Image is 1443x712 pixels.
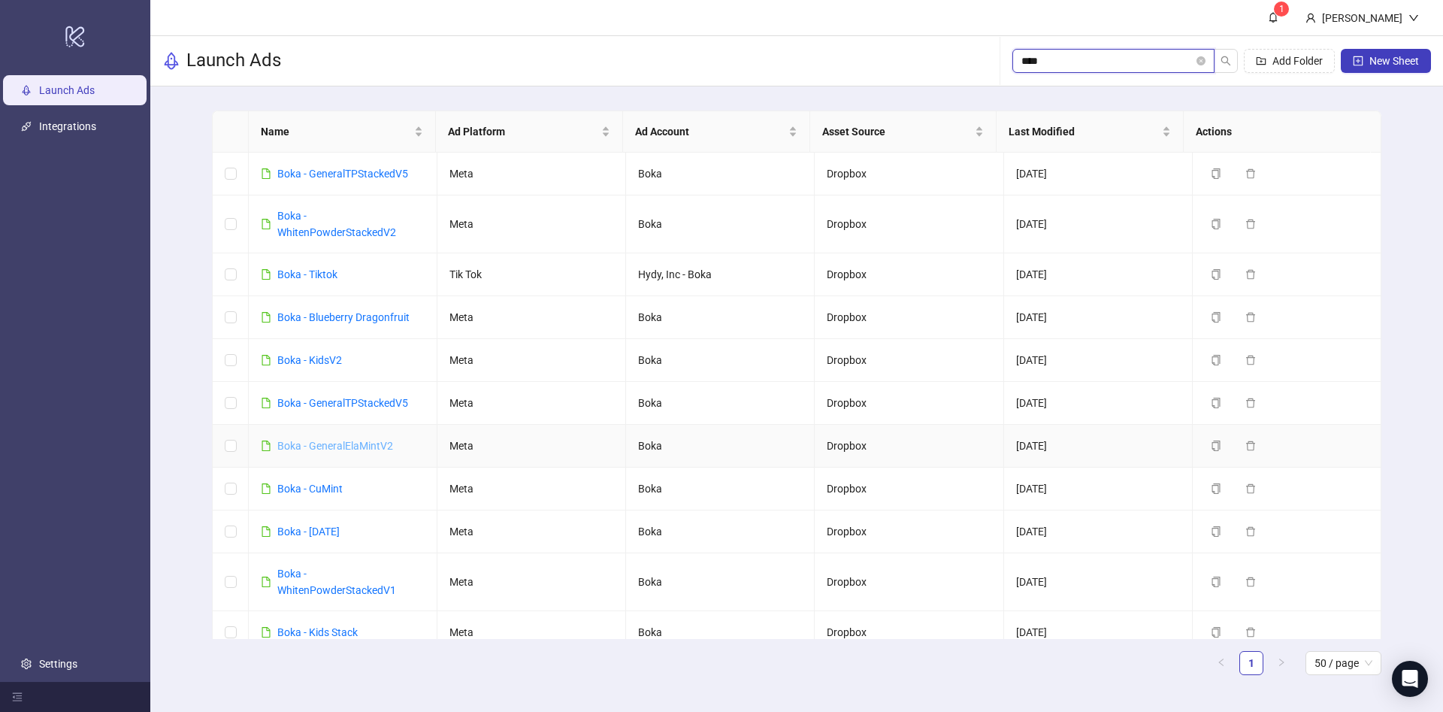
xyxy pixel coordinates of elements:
td: Dropbox [815,382,1003,425]
th: Asset Source [810,111,997,153]
th: Ad Platform [436,111,623,153]
a: Boka - [DATE] [277,526,340,538]
span: copy [1211,577,1221,587]
td: Meta [437,195,626,253]
th: Actions [1184,111,1371,153]
span: file [261,627,271,638]
span: delete [1245,577,1256,587]
li: 1 [1239,651,1263,675]
a: Boka - KidsV2 [277,354,342,366]
td: Meta [437,382,626,425]
span: copy [1211,269,1221,280]
td: Dropbox [815,153,1003,195]
th: Last Modified [997,111,1184,153]
td: Boka [626,425,815,468]
td: Boka [626,195,815,253]
span: 50 / page [1314,652,1372,674]
th: Name [249,111,436,153]
span: copy [1211,398,1221,408]
span: copy [1211,627,1221,638]
td: [DATE] [1004,553,1193,611]
td: Dropbox [815,468,1003,511]
td: Meta [437,425,626,468]
span: delete [1245,355,1256,365]
td: [DATE] [1004,339,1193,382]
span: copy [1211,355,1221,365]
span: rocket [162,52,180,70]
td: Hydy, Inc - Boka [626,253,815,296]
li: Previous Page [1209,651,1233,675]
button: New Sheet [1341,49,1431,73]
td: Dropbox [815,611,1003,654]
span: delete [1245,269,1256,280]
td: Tik Tok [437,253,626,296]
span: file [261,269,271,280]
a: Launch Ads [39,84,95,96]
span: copy [1211,526,1221,537]
span: file [261,441,271,451]
td: Dropbox [815,253,1003,296]
a: Boka - GeneralTPStackedV5 [277,168,408,180]
td: Dropbox [815,553,1003,611]
a: Boka - Kids Stack [277,626,358,638]
a: 1 [1240,652,1263,674]
div: Open Intercom Messenger [1392,661,1428,697]
span: menu-fold [12,692,23,702]
span: New Sheet [1369,55,1419,67]
div: Page Size [1305,651,1381,675]
span: down [1408,13,1419,23]
span: file [261,168,271,179]
span: Last Modified [1009,123,1159,140]
td: [DATE] [1004,195,1193,253]
button: Add Folder [1244,49,1335,73]
span: 1 [1279,4,1284,14]
li: Next Page [1269,651,1293,675]
span: file [261,526,271,537]
td: Meta [437,296,626,339]
td: Meta [437,611,626,654]
span: Name [261,123,411,140]
td: Boka [626,382,815,425]
span: delete [1245,312,1256,323]
td: Boka [626,611,815,654]
span: file [261,219,271,229]
td: Dropbox [815,511,1003,553]
a: Boka - CuMint [277,483,343,495]
span: search [1221,56,1231,66]
td: Boka [626,511,815,553]
td: [DATE] [1004,296,1193,339]
a: Boka - WhitenPowderStackedV1 [277,568,396,596]
span: file [261,577,271,587]
span: delete [1245,526,1256,537]
span: delete [1245,483,1256,494]
span: folder-add [1256,56,1266,66]
a: Boka - Tiktok [277,268,337,280]
td: [DATE] [1004,253,1193,296]
span: delete [1245,168,1256,179]
a: Integrations [39,120,96,132]
a: Boka - GeneralTPStackedV5 [277,397,408,409]
td: Boka [626,339,815,382]
span: delete [1245,219,1256,229]
td: Meta [437,553,626,611]
sup: 1 [1274,2,1289,17]
td: Boka [626,553,815,611]
a: Boka - WhitenPowderStackedV2 [277,210,396,238]
td: Meta [437,339,626,382]
span: file [261,398,271,408]
span: copy [1211,483,1221,494]
span: Add Folder [1272,55,1323,67]
button: left [1209,651,1233,675]
span: copy [1211,168,1221,179]
td: [DATE] [1004,425,1193,468]
td: [DATE] [1004,153,1193,195]
span: user [1305,13,1316,23]
span: copy [1211,441,1221,451]
td: Meta [437,468,626,511]
td: Dropbox [815,296,1003,339]
span: close-circle [1196,56,1206,65]
span: delete [1245,398,1256,408]
td: [DATE] [1004,468,1193,511]
span: bell [1268,12,1278,23]
span: delete [1245,441,1256,451]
